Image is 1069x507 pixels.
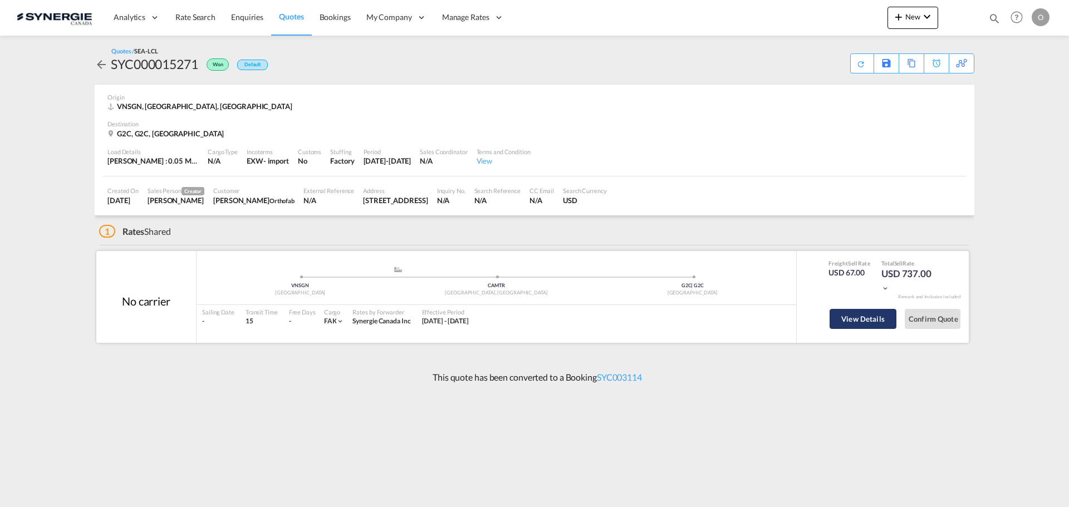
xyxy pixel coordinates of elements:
span: SEA-LCL [134,47,158,55]
span: G2C [681,282,693,288]
div: G2C, G2C, Canada [107,129,227,139]
img: 1f56c880d42311ef80fc7dca854c8e59.png [17,5,92,30]
span: VNSGN, [GEOGRAPHIC_DATA], [GEOGRAPHIC_DATA] [117,102,292,111]
div: External Reference [303,186,354,195]
div: Address [363,186,428,195]
div: [GEOGRAPHIC_DATA] [595,289,791,297]
span: Help [1007,8,1026,27]
div: Customs [298,147,321,156]
div: [GEOGRAPHIC_DATA], [GEOGRAPHIC_DATA] [398,289,594,297]
md-icon: icon-magnify [988,12,1001,24]
div: Search Currency [563,186,607,195]
div: Origin [107,93,962,101]
span: Creator [182,187,204,195]
div: 6 Oct 2025 [107,195,139,205]
span: Won [213,61,226,72]
div: Total Rate [881,259,937,267]
div: Won [198,55,232,73]
div: 15 [246,317,278,326]
div: Factory Stuffing [330,156,354,166]
div: Freight Rate [828,259,870,267]
md-icon: icon-chevron-down [881,284,889,292]
span: Enquiries [231,12,263,22]
span: Sell [848,260,857,267]
div: Transit Time [246,308,278,316]
div: EXW [247,156,263,166]
a: SYC003114 [597,372,642,382]
span: FAK [324,317,337,325]
md-icon: icon-chevron-down [920,10,934,23]
span: Sell [894,260,903,267]
div: Synergie Canada Inc [352,317,410,326]
div: VNSGN, Ho Chi Minh City, Europe [107,101,295,111]
div: Incoterms [247,147,289,156]
div: N/A [208,156,238,166]
div: View [477,156,531,166]
span: 1 [99,225,115,238]
div: icon-magnify [988,12,1001,29]
div: N/A [303,195,354,205]
span: My Company [366,12,412,23]
div: VNSGN [202,282,398,289]
div: 30 Sep 2025 - 14 Oct 2025 [422,317,469,326]
span: [DATE] - [DATE] [422,317,469,325]
span: Synergie Canada Inc [352,317,410,325]
div: [GEOGRAPHIC_DATA] [202,289,398,297]
div: Sales Person [148,186,204,195]
div: Help [1007,8,1032,28]
div: [PERSON_NAME] : 0.05 MT | Volumetric Wt : 0.43 CBM | Chargeable Wt : 0.43 W/M [107,156,199,166]
div: Shared [99,225,171,238]
div: icon-arrow-left [95,55,111,73]
div: USD 67.00 [828,267,870,278]
div: O [1032,8,1050,26]
div: Stuffing [330,147,354,156]
p: This quote has been converted to a Booking [427,371,642,383]
md-icon: icon-refresh [856,60,865,68]
span: Rate Search [175,12,215,22]
div: - [202,317,234,326]
div: Load Details [107,147,199,156]
button: View Details [830,309,896,329]
div: No [298,156,321,166]
div: Created On [107,186,139,195]
md-icon: icon-chevron-down [336,317,344,325]
div: CC Email [529,186,554,195]
div: N/A [474,195,521,205]
div: CAMTR [398,282,594,289]
div: Default [237,60,268,70]
md-icon: icon-plus 400-fg [892,10,905,23]
div: Adriana Groposila [148,195,204,205]
span: Bookings [320,12,351,22]
button: icon-plus 400-fgNewicon-chevron-down [887,7,938,29]
span: Analytics [114,12,145,23]
div: - [289,317,291,326]
div: Cargo Type [208,147,238,156]
div: USD 737.00 [881,267,937,294]
div: N/A [437,195,465,205]
div: Sales Coordinator [420,147,467,156]
div: 2160 Rue de Celles Québec QC G2C 1X8 Canada [363,195,428,205]
span: Rates [122,226,145,237]
span: Manage Rates [442,12,489,23]
div: Cargo [324,308,345,316]
div: Maurice Lecuyer [213,195,295,205]
button: Confirm Quote [905,309,960,329]
div: - import [263,156,289,166]
div: Inquiry No. [437,186,465,195]
div: Period [364,147,411,156]
div: Terms and Condition [477,147,531,156]
div: N/A [529,195,554,205]
div: Effective Period [422,308,469,316]
div: Free Days [289,308,316,316]
div: SYC000015271 [111,55,198,73]
div: Quotes /SEA-LCL [111,47,158,55]
div: Customer [213,186,295,195]
span: Orthofab [269,197,295,204]
div: USD [563,195,607,205]
div: No carrier [122,293,170,309]
span: | [691,282,693,288]
div: Rates by Forwarder [352,308,410,316]
div: Save As Template [874,54,899,73]
div: Sailing Date [202,308,234,316]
